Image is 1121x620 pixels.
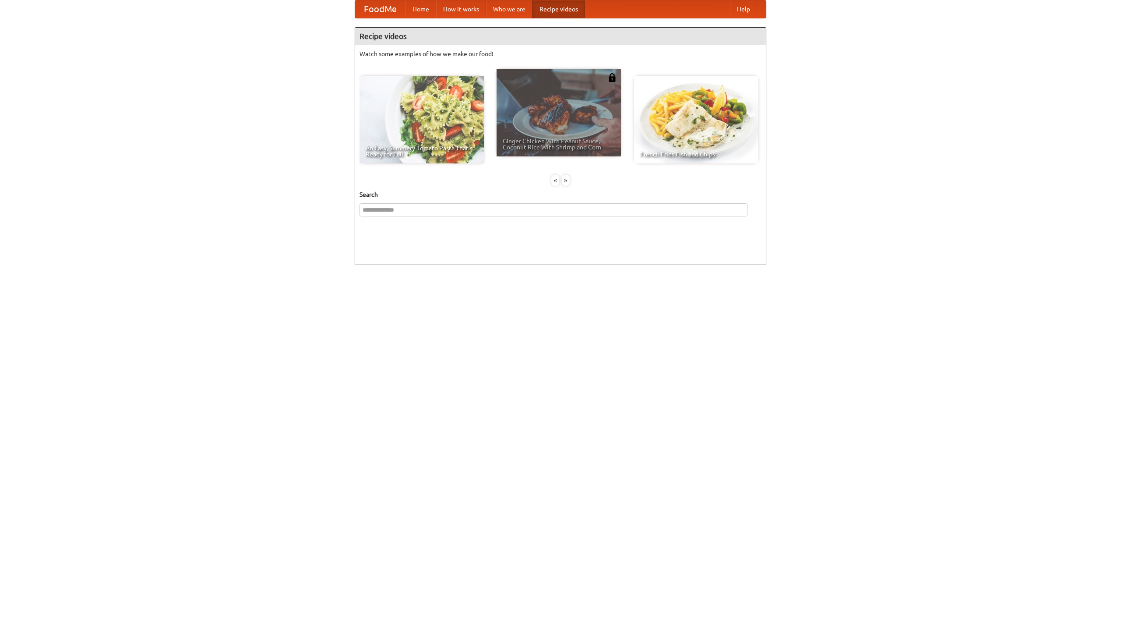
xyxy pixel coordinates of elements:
[532,0,585,18] a: Recipe videos
[360,50,761,58] p: Watch some examples of how we make our food!
[640,151,752,157] span: French Fries Fish and Chips
[355,28,766,45] h4: Recipe videos
[366,145,478,157] span: An Easy, Summery Tomato Pasta That's Ready for Fall
[634,76,758,163] a: French Fries Fish and Chips
[486,0,532,18] a: Who we are
[562,175,570,186] div: »
[360,76,484,163] a: An Easy, Summery Tomato Pasta That's Ready for Fall
[405,0,436,18] a: Home
[551,175,559,186] div: «
[608,73,617,82] img: 483408.png
[355,0,405,18] a: FoodMe
[730,0,757,18] a: Help
[360,190,761,199] h5: Search
[436,0,486,18] a: How it works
